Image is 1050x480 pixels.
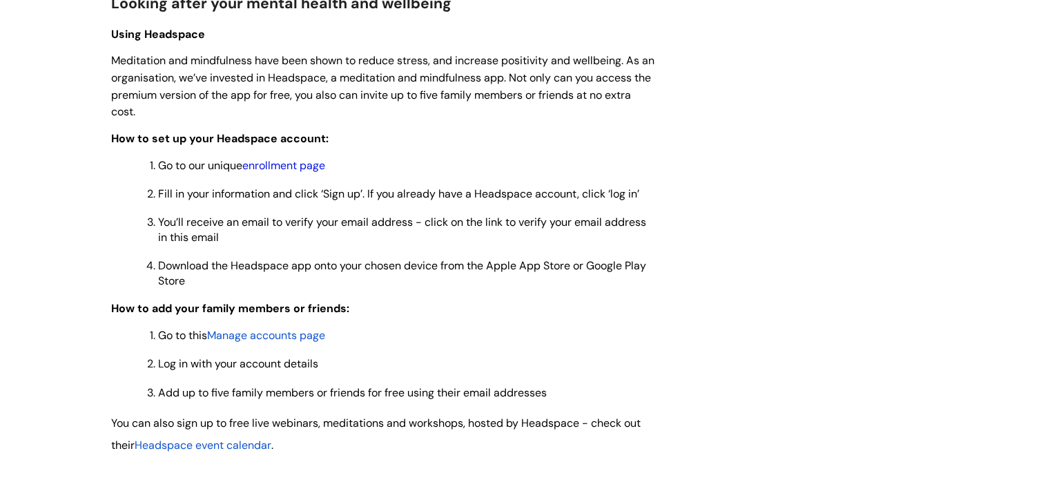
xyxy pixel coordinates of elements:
[111,27,205,41] span: Using Headspace
[242,158,325,173] a: enrollment page
[158,215,646,244] span: You’ll receive an email to verify your email address - click on the link to verify your email add...
[158,356,318,371] span: Log in with your account details
[158,158,325,173] span: Go to our unique
[111,416,641,452] span: You can also sign up to free live webinars, meditations and workshops, hosted by Headspace - chec...
[135,436,271,453] a: Headspace event calendar
[111,53,654,119] span: Meditation and mindfulness have been shown to reduce stress, and increase positivity and wellbein...
[271,438,273,452] span: .
[158,258,646,288] span: Download the Headspace app onto your chosen device from the Apple App Store or Google Play Store
[135,438,271,452] span: Headspace event calendar
[158,385,547,400] span: Add up to five family members or friends for free using their email addresses
[111,301,349,316] span: How to add your family members or friends:
[111,131,329,146] span: How to set up your Headspace account:
[158,328,207,343] span: Go to this
[158,186,639,201] span: Fill in your information and click ‘Sign up’. If you already have a Headspace account, click ‘log...
[207,328,325,343] a: Manage accounts page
